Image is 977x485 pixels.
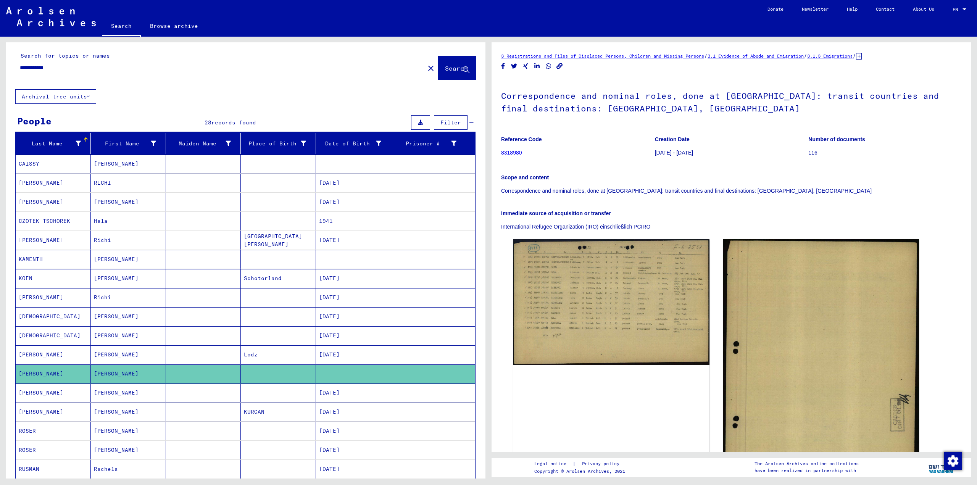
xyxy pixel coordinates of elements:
mat-label: Search for topics or names [21,52,110,59]
mat-cell: [PERSON_NAME] [91,193,166,211]
mat-cell: [PERSON_NAME] [16,193,91,211]
button: Archival tree units [15,89,96,104]
mat-cell: [PERSON_NAME] [91,155,166,173]
button: Share on WhatsApp [545,61,553,71]
mat-cell: [PERSON_NAME] [16,288,91,307]
mat-cell: [PERSON_NAME] [91,250,166,269]
mat-cell: KURGAN [241,403,316,421]
mat-cell: [PERSON_NAME] [91,269,166,288]
mat-header-cell: Prisoner # [391,133,475,154]
mat-header-cell: Last Name [16,133,91,154]
span: / [804,52,807,59]
mat-cell: [PERSON_NAME] [16,174,91,192]
a: 3.1 Evidence of Abode and Emigration [708,53,804,59]
p: Copyright © Arolsen Archives, 2021 [534,468,629,475]
mat-cell: [PERSON_NAME] [91,403,166,421]
b: Number of documents [808,136,865,142]
mat-cell: Lodz [241,345,316,364]
div: Prisoner # [394,137,466,150]
mat-cell: Rachela [91,460,166,479]
div: | [534,460,629,468]
span: / [704,52,708,59]
mat-cell: 1941 [316,212,391,230]
mat-cell: [DATE] [316,174,391,192]
mat-header-cell: Place of Birth [241,133,316,154]
mat-cell: [DEMOGRAPHIC_DATA] [16,307,91,326]
mat-header-cell: Maiden Name [166,133,241,154]
div: People [17,114,52,128]
b: Immediate source of acquisition or transfer [501,210,611,216]
mat-cell: [PERSON_NAME] [91,345,166,364]
img: 001.jpg [513,239,709,364]
mat-cell: [PERSON_NAME] [16,231,91,250]
mat-header-cell: Date of Birth [316,133,391,154]
b: Scope and content [501,174,549,180]
mat-cell: ROSER [16,441,91,459]
mat-cell: CAISSY [16,155,91,173]
mat-cell: Richi [91,288,166,307]
button: Share on LinkedIn [533,61,541,71]
a: 3 Registrations and Files of Displaced Persons, Children and Missing Persons [501,53,704,59]
mat-cell: KOEN [16,269,91,288]
button: Copy link [556,61,564,71]
mat-cell: CZOTEK TSCHOREK [16,212,91,230]
div: Prisoner # [394,140,456,148]
mat-cell: ROSER [16,422,91,440]
div: Maiden Name [169,140,231,148]
mat-cell: RUSMAN [16,460,91,479]
mat-cell: [DATE] [316,422,391,440]
span: Filter [440,119,461,126]
div: First Name [94,137,166,150]
p: The Arolsen Archives online collections [755,460,859,467]
button: Share on Twitter [510,61,518,71]
span: EN [953,7,961,12]
div: Date of Birth [319,137,391,150]
a: 3.1.3 Emigrations [807,53,853,59]
mat-cell: Hala [91,212,166,230]
p: Correspondence and nominal roles, done at [GEOGRAPHIC_DATA]: transit countries and final destinat... [501,187,962,195]
mat-cell: [DATE] [316,403,391,421]
mat-cell: RICHI [91,174,166,192]
mat-cell: [PERSON_NAME] [91,422,166,440]
div: Place of Birth [244,137,316,150]
b: Creation Date [655,136,690,142]
mat-cell: [DATE] [316,460,391,479]
img: Change consent [944,452,962,470]
button: Search [439,56,476,80]
b: Reference Code [501,136,542,142]
a: Privacy policy [576,460,629,468]
mat-cell: [DATE] [316,231,391,250]
mat-cell: [DEMOGRAPHIC_DATA] [16,326,91,345]
mat-cell: [DATE] [316,288,391,307]
span: records found [211,119,256,126]
mat-cell: [DATE] [316,307,391,326]
mat-cell: Schotorland [241,269,316,288]
h1: Correspondence and nominal roles, done at [GEOGRAPHIC_DATA]: transit countries and final destinat... [501,78,962,124]
mat-cell: Richi [91,231,166,250]
div: Maiden Name [169,137,241,150]
span: Search [445,64,468,72]
mat-cell: [PERSON_NAME] [91,364,166,383]
mat-cell: [PERSON_NAME] [91,326,166,345]
div: Last Name [19,140,81,148]
div: Date of Birth [319,140,381,148]
div: First Name [94,140,156,148]
a: Legal notice [534,460,572,468]
mat-cell: [DATE] [316,326,391,345]
button: Share on Xing [522,61,530,71]
a: Browse archive [141,17,207,35]
mat-cell: [PERSON_NAME] [16,403,91,421]
mat-cell: [PERSON_NAME] [16,364,91,383]
button: Share on Facebook [499,61,507,71]
p: International Refugee Organization (IRO) einschließlich PCIRO [501,223,962,231]
a: Search [102,17,141,37]
mat-cell: KAMENTH [16,250,91,269]
mat-cell: [PERSON_NAME] [16,383,91,402]
span: / [853,52,856,59]
mat-cell: [GEOGRAPHIC_DATA][PERSON_NAME] [241,231,316,250]
mat-cell: [PERSON_NAME] [91,307,166,326]
mat-cell: [PERSON_NAME] [16,345,91,364]
mat-cell: [DATE] [316,441,391,459]
mat-cell: [DATE] [316,269,391,288]
mat-cell: [PERSON_NAME] [91,383,166,402]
